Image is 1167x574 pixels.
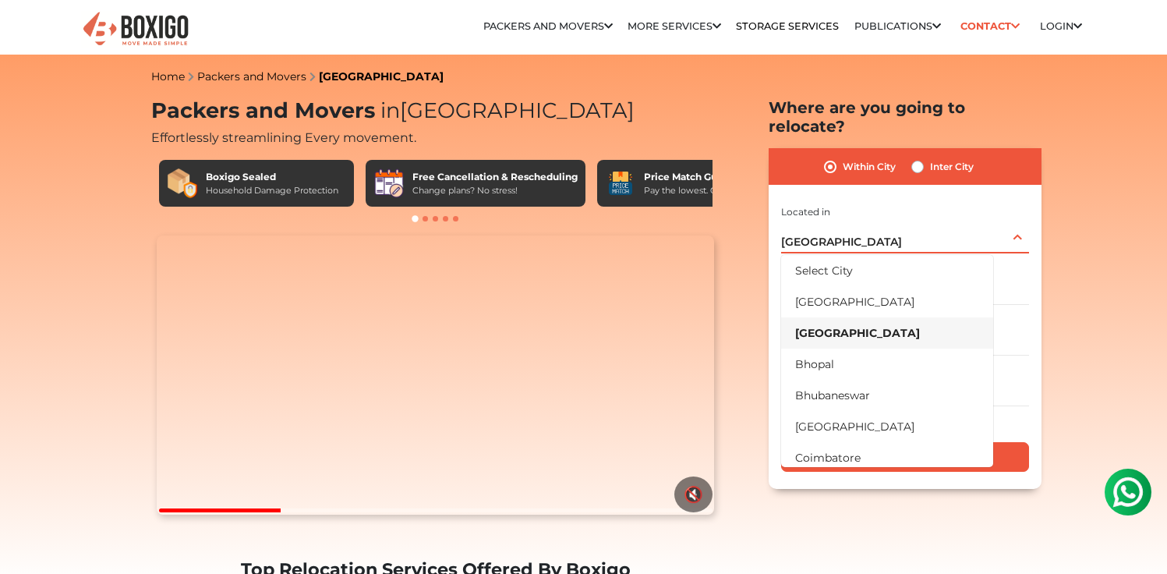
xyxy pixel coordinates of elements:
div: Household Damage Protection [206,184,338,197]
div: Price Match Guarantee [644,170,762,184]
span: Effortlessly streamlining Every movement. [151,130,416,145]
a: Packers and Movers [197,69,306,83]
li: [GEOGRAPHIC_DATA] [781,317,993,349]
label: Located in [781,205,830,219]
span: [GEOGRAPHIC_DATA] [375,97,635,123]
a: More services [628,20,721,32]
a: Packers and Movers [483,20,613,32]
img: whatsapp-icon.svg [16,16,47,47]
div: Change plans? No stress! [412,184,578,197]
button: 🔇 [674,477,713,512]
a: Contact [956,14,1025,38]
span: in [380,97,400,123]
a: Home [151,69,185,83]
li: [GEOGRAPHIC_DATA] [781,286,993,317]
li: Coimbatore [781,442,993,473]
li: Select City [781,255,993,286]
h1: Packers and Movers [151,98,720,124]
img: Free Cancellation & Rescheduling [373,168,405,199]
img: Price Match Guarantee [605,168,636,199]
h2: Where are you going to relocate? [769,98,1041,136]
a: Login [1040,20,1082,32]
div: Boxigo Sealed [206,170,338,184]
label: Inter City [930,158,974,176]
span: [GEOGRAPHIC_DATA] [781,235,902,249]
a: Publications [854,20,941,32]
div: Free Cancellation & Rescheduling [412,170,578,184]
li: [GEOGRAPHIC_DATA] [781,411,993,442]
a: Storage Services [736,20,839,32]
img: Boxigo [81,10,190,48]
div: Pay the lowest. Guaranteed! [644,184,762,197]
img: Boxigo Sealed [167,168,198,199]
li: Bhopal [781,349,993,380]
video: Your browser does not support the video tag. [157,236,714,515]
a: [GEOGRAPHIC_DATA] [319,69,444,83]
label: Within City [843,158,896,176]
li: Bhubaneswar [781,380,993,411]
